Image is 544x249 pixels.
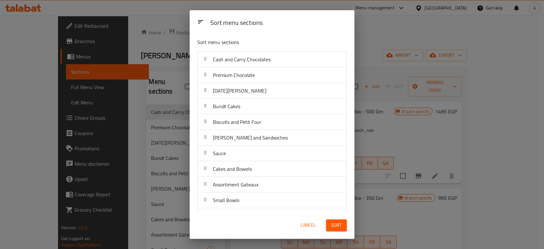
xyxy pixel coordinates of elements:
span: Assortiment Gateaux [213,180,258,189]
span: Cakes and Bowels [213,164,252,174]
span: Small Bowls [213,195,239,205]
div: Cash and Carry Chocolates [198,52,346,67]
span: Cash and Carry Chocolates [213,55,271,64]
span: [DATE][PERSON_NAME] [213,86,266,95]
div: Premium Chocolate [198,67,346,83]
span: Gelato [213,211,227,221]
div: Assortiment Gateaux [198,177,346,192]
div: Biscuits and Petit Four [198,114,346,130]
div: Small Bowls [198,192,346,208]
div: [DATE][PERSON_NAME] [198,83,346,99]
p: Sort menu sections [197,38,316,46]
span: Sauce [213,148,226,158]
div: Sauce [198,146,346,161]
span: Cancel [301,221,316,229]
div: Bundt Cakes [198,99,346,114]
div: Cakes and Bowels [198,161,346,177]
button: Sort [326,219,347,231]
div: Gelato [198,208,346,224]
span: Biscuits and Petit Four [213,117,261,127]
span: Premium Chocolate [213,70,255,80]
div: [PERSON_NAME] and Sandwiches [198,130,346,146]
span: Bundt Cakes [213,102,240,111]
button: Cancel [298,219,318,231]
div: Sort menu sections [207,16,349,30]
span: Sort [331,221,342,229]
span: [PERSON_NAME] and Sandwiches [213,133,288,142]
